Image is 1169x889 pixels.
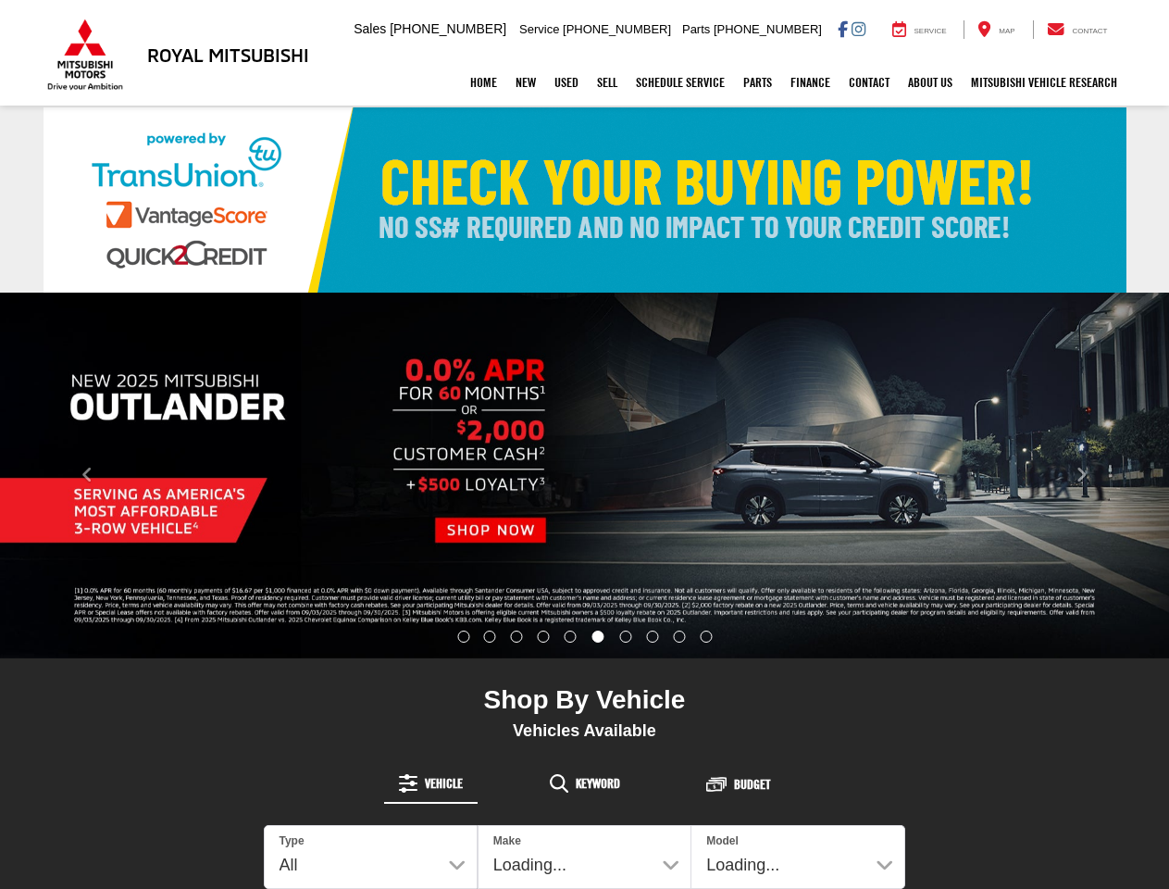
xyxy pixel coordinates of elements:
[545,59,588,106] a: Used
[484,631,496,643] li: Go to slide number 2.
[591,631,603,643] li: Go to slide number 6.
[425,777,463,790] span: Vehicle
[852,21,865,36] a: Instagram: Click to visit our Instagram page
[390,21,506,36] span: [PHONE_NUMBER]
[878,20,961,39] a: Service
[682,22,710,36] span: Parts
[576,777,620,790] span: Keyword
[44,19,127,91] img: Mitsubishi
[839,59,899,106] a: Contact
[914,27,947,35] span: Service
[646,631,658,643] li: Go to slide number 8.
[994,330,1169,621] button: Click to view next picture.
[706,833,739,849] label: Model
[588,59,627,106] a: Sell
[264,720,906,741] div: Vehicles Available
[493,833,521,849] label: Make
[962,59,1126,106] a: Mitsubishi Vehicle Research
[264,684,906,720] div: Shop By Vehicle
[565,631,577,643] li: Go to slide number 5.
[461,59,506,106] a: Home
[354,21,386,36] span: Sales
[627,59,734,106] a: Schedule Service: Opens in a new tab
[147,44,309,65] h3: Royal Mitsubishi
[781,59,839,106] a: Finance
[673,631,685,643] li: Go to slide number 9.
[457,631,469,643] li: Go to slide number 1.
[280,833,305,849] label: Type
[506,59,545,106] a: New
[1072,27,1107,35] span: Contact
[999,27,1014,35] span: Map
[511,631,523,643] li: Go to slide number 3.
[44,107,1126,293] img: Check Your Buying Power
[538,631,550,643] li: Go to slide number 4.
[964,20,1028,39] a: Map
[734,778,770,791] span: Budget
[519,22,559,36] span: Service
[1033,20,1122,39] a: Contact
[899,59,962,106] a: About Us
[838,21,848,36] a: Facebook: Click to visit our Facebook page
[714,22,822,36] span: [PHONE_NUMBER]
[734,59,781,106] a: Parts: Opens in a new tab
[563,22,671,36] span: [PHONE_NUMBER]
[619,631,631,643] li: Go to slide number 7.
[700,631,712,643] li: Go to slide number 10.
